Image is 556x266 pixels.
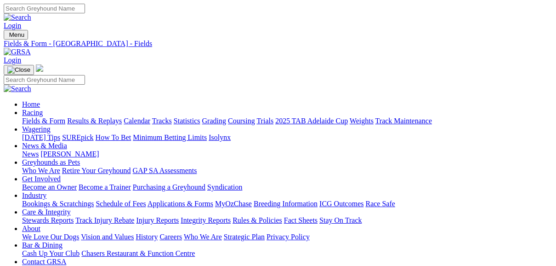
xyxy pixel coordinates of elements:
a: Become a Trainer [79,183,131,191]
a: Results & Replays [67,117,122,125]
a: Injury Reports [136,216,179,224]
a: Race Safe [365,200,395,208]
div: Care & Integrity [22,216,552,225]
span: Menu [9,31,24,38]
a: Wagering [22,125,51,133]
a: Cash Up Your Club [22,249,79,257]
a: Become an Owner [22,183,77,191]
a: Who We Are [184,233,222,241]
a: GAP SA Assessments [133,167,197,174]
a: 2025 TAB Adelaide Cup [275,117,348,125]
a: Isolynx [209,133,231,141]
a: Minimum Betting Limits [133,133,207,141]
a: Track Maintenance [375,117,432,125]
a: Syndication [207,183,242,191]
a: History [136,233,158,241]
a: Calendar [124,117,150,125]
img: Search [4,85,31,93]
button: Toggle navigation [4,65,34,75]
a: Trials [256,117,273,125]
a: [DATE] Tips [22,133,60,141]
a: Racing [22,109,43,116]
a: ICG Outcomes [319,200,363,208]
div: Racing [22,117,552,125]
a: Applications & Forms [148,200,213,208]
a: Who We Are [22,167,60,174]
a: Get Involved [22,175,61,183]
a: How To Bet [96,133,131,141]
a: Careers [159,233,182,241]
a: Strategic Plan [224,233,265,241]
a: Grading [202,117,226,125]
a: Home [22,100,40,108]
a: Retire Your Greyhound [62,167,131,174]
a: Bar & Dining [22,241,62,249]
a: Fields & Form [22,117,65,125]
a: News & Media [22,142,67,150]
input: Search [4,75,85,85]
a: Breeding Information [254,200,318,208]
img: GRSA [4,48,31,56]
a: Privacy Policy [267,233,310,241]
a: Stay On Track [319,216,362,224]
div: Get Involved [22,183,552,191]
a: [PERSON_NAME] [40,150,99,158]
input: Search [4,4,85,13]
a: Weights [350,117,374,125]
a: Care & Integrity [22,208,71,216]
button: Toggle navigation [4,30,28,40]
a: Tracks [152,117,172,125]
div: Greyhounds as Pets [22,167,552,175]
a: Track Injury Rebate [75,216,134,224]
img: Close [7,66,30,74]
div: News & Media [22,150,552,158]
a: We Love Our Dogs [22,233,79,241]
a: Integrity Reports [181,216,231,224]
a: Coursing [228,117,255,125]
img: logo-grsa-white.png [36,64,43,72]
img: Search [4,13,31,22]
a: Vision and Values [81,233,134,241]
a: Login [4,22,21,29]
a: MyOzChase [215,200,252,208]
div: Industry [22,200,552,208]
a: SUREpick [62,133,93,141]
a: Fields & Form - [GEOGRAPHIC_DATA] - Fields [4,40,552,48]
div: Wagering [22,133,552,142]
a: Purchasing a Greyhound [133,183,205,191]
a: Industry [22,191,46,199]
a: About [22,225,40,232]
a: Statistics [174,117,200,125]
a: Contact GRSA [22,258,66,266]
a: Stewards Reports [22,216,74,224]
a: Schedule of Fees [96,200,146,208]
a: News [22,150,39,158]
div: Bar & Dining [22,249,552,258]
a: Greyhounds as Pets [22,158,80,166]
a: Chasers Restaurant & Function Centre [81,249,195,257]
a: Fact Sheets [284,216,318,224]
a: Bookings & Scratchings [22,200,94,208]
a: Login [4,56,21,64]
a: Rules & Policies [233,216,282,224]
div: About [22,233,552,241]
